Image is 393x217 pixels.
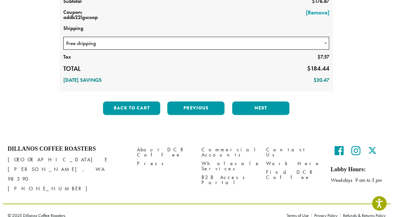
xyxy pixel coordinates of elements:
[64,37,329,50] span: Free shipping
[317,53,320,60] span: $
[317,53,329,60] bdi: 7.57
[202,146,256,159] a: Commercial Accounts
[331,177,382,184] em: Weekdays 9 am to 5 pm
[103,101,160,115] button: Back to cart
[60,75,211,86] th: [DATE] Savings
[307,64,310,72] span: $
[167,101,224,115] button: Previous
[60,63,115,75] th: Total
[118,10,329,15] a: [Remove]
[8,146,127,153] h4: Dillanos Coffee Roasters
[60,7,115,23] th: Coupon: addb22lgscoop
[202,173,256,187] a: B2B Access Portal
[202,159,256,173] a: Wholesale Services
[266,159,321,168] a: Work Here
[266,168,321,182] a: Find DCR Coffee
[137,159,192,168] a: Press
[313,77,316,83] span: $
[266,146,321,159] a: Contact Us
[60,52,115,63] th: Tax
[63,37,329,50] span: Free shipping
[137,146,192,159] a: About DCR Coffee
[313,77,329,83] bdi: 20.47
[60,23,333,34] th: Shipping
[8,155,127,193] p: [GEOGRAPHIC_DATA] E [PERSON_NAME], WA 98390 [PHONE_NUMBER]
[232,101,289,115] button: Next
[307,64,329,72] bdi: 184.44
[331,166,386,173] h5: Lobby Hours:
